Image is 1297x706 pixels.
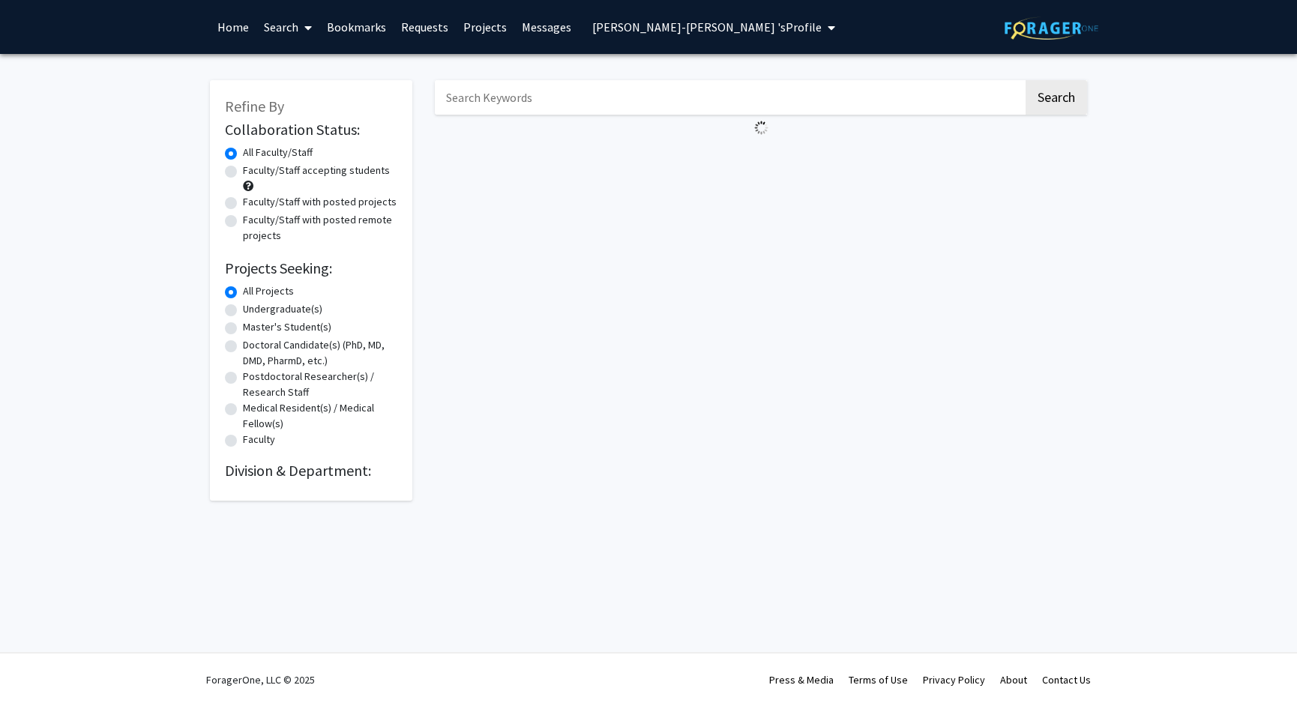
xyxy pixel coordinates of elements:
[435,80,1023,115] input: Search Keywords
[225,121,397,139] h2: Collaboration Status:
[210,1,256,53] a: Home
[243,212,397,244] label: Faculty/Staff with posted remote projects
[243,301,322,317] label: Undergraduate(s)
[243,337,397,369] label: Doctoral Candidate(s) (PhD, MD, DMD, PharmD, etc.)
[243,369,397,400] label: Postdoctoral Researcher(s) / Research Staff
[748,115,774,141] img: Loading
[769,673,834,687] a: Press & Media
[243,194,397,210] label: Faculty/Staff with posted projects
[849,673,908,687] a: Terms of Use
[1005,16,1098,40] img: ForagerOne Logo
[1000,673,1027,687] a: About
[592,19,822,34] span: [PERSON_NAME]-[PERSON_NAME] 's Profile
[225,259,397,277] h2: Projects Seeking:
[319,1,394,53] a: Bookmarks
[514,1,579,53] a: Messages
[435,141,1087,175] nav: Page navigation
[923,673,985,687] a: Privacy Policy
[394,1,456,53] a: Requests
[243,163,390,178] label: Faculty/Staff accepting students
[256,1,319,53] a: Search
[1026,80,1087,115] button: Search
[243,283,294,299] label: All Projects
[243,432,275,447] label: Faculty
[243,319,331,335] label: Master's Student(s)
[225,97,284,115] span: Refine By
[225,462,397,480] h2: Division & Department:
[206,654,315,706] div: ForagerOne, LLC © 2025
[243,400,397,432] label: Medical Resident(s) / Medical Fellow(s)
[243,145,313,160] label: All Faculty/Staff
[1042,673,1091,687] a: Contact Us
[456,1,514,53] a: Projects
[11,639,64,695] iframe: Chat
